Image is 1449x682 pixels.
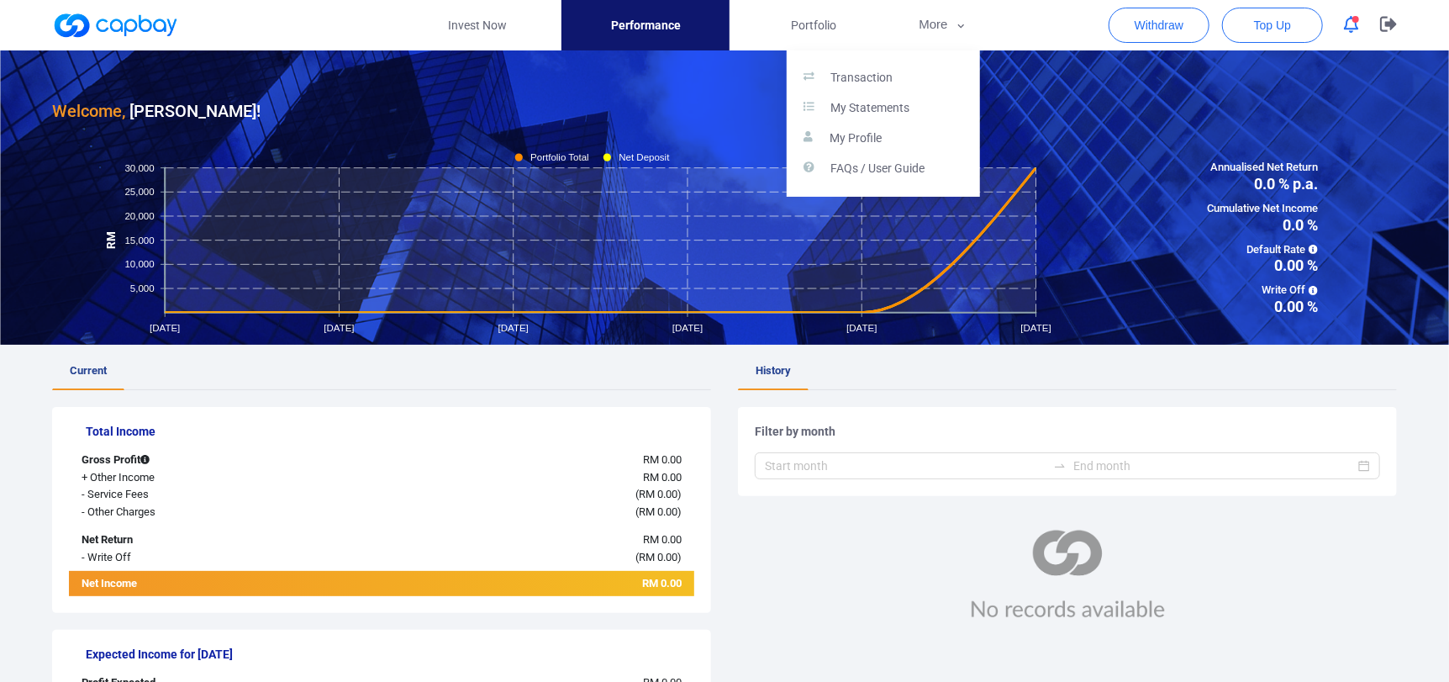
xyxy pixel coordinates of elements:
[787,154,980,184] a: FAQs / User Guide
[831,101,910,116] p: My Statements
[830,131,882,146] p: My Profile
[787,93,980,124] a: My Statements
[787,63,980,93] a: Transaction
[831,71,893,86] p: Transaction
[831,161,925,177] p: FAQs / User Guide
[787,124,980,154] a: My Profile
